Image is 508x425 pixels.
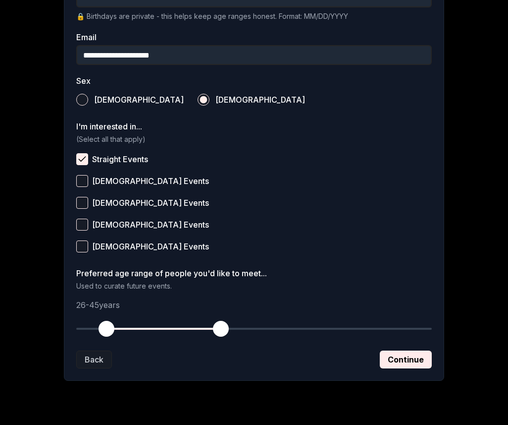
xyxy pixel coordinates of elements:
[76,94,88,106] button: [DEMOGRAPHIC_DATA]
[92,155,148,163] span: Straight Events
[76,134,432,144] p: (Select all that apply)
[76,33,432,41] label: Email
[76,241,88,252] button: [DEMOGRAPHIC_DATA] Events
[76,299,432,311] p: 26 - 45 years
[92,243,209,250] span: [DEMOGRAPHIC_DATA] Events
[76,269,432,277] label: Preferred age range of people you'd like to meet...
[76,175,88,187] button: [DEMOGRAPHIC_DATA] Events
[92,199,209,207] span: [DEMOGRAPHIC_DATA] Events
[92,221,209,229] span: [DEMOGRAPHIC_DATA] Events
[76,153,88,165] button: Straight Events
[76,11,432,21] p: 🔒 Birthdays are private - this helps keep age ranges honest. Format: MM/DD/YYYY
[380,351,432,368] button: Continue
[76,122,432,130] label: I'm interested in...
[76,219,88,231] button: [DEMOGRAPHIC_DATA] Events
[76,197,88,209] button: [DEMOGRAPHIC_DATA] Events
[215,96,305,104] span: [DEMOGRAPHIC_DATA]
[76,281,432,291] p: Used to curate future events.
[92,177,209,185] span: [DEMOGRAPHIC_DATA] Events
[94,96,184,104] span: [DEMOGRAPHIC_DATA]
[76,351,112,368] button: Back
[198,94,209,106] button: [DEMOGRAPHIC_DATA]
[76,77,432,85] label: Sex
